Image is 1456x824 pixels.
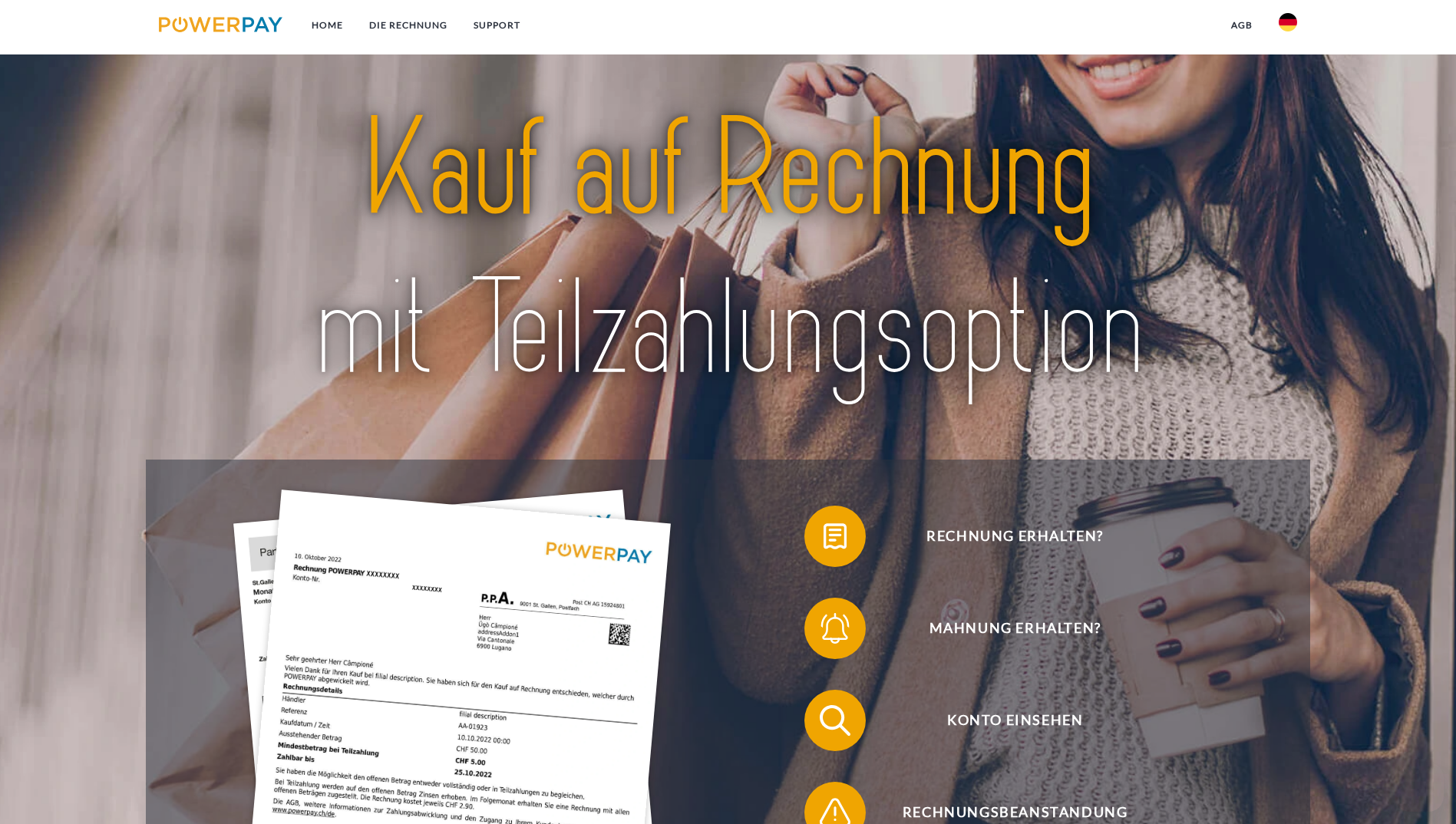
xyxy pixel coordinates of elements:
[215,82,1241,417] img: title-powerpay_de.svg
[827,598,1203,659] span: Mahnung erhalten?
[804,506,1203,567] button: Rechnung erhalten?
[1218,12,1266,39] a: agb
[816,609,854,648] img: qb_bell.svg
[804,598,1203,659] button: Mahnung erhalten?
[1279,13,1297,31] img: de
[816,517,854,555] img: qb_bill.svg
[827,506,1203,567] span: Rechnung erhalten?
[804,690,1203,751] button: Konto einsehen
[159,17,282,32] img: logo-powerpay.svg
[461,12,533,39] a: SUPPORT
[299,12,356,39] a: Home
[1395,763,1444,812] iframe: Schaltfläche zum Öffnen des Messaging-Fensters
[356,12,461,39] a: DIE RECHNUNG
[816,701,854,740] img: qb_search.svg
[827,690,1203,751] span: Konto einsehen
